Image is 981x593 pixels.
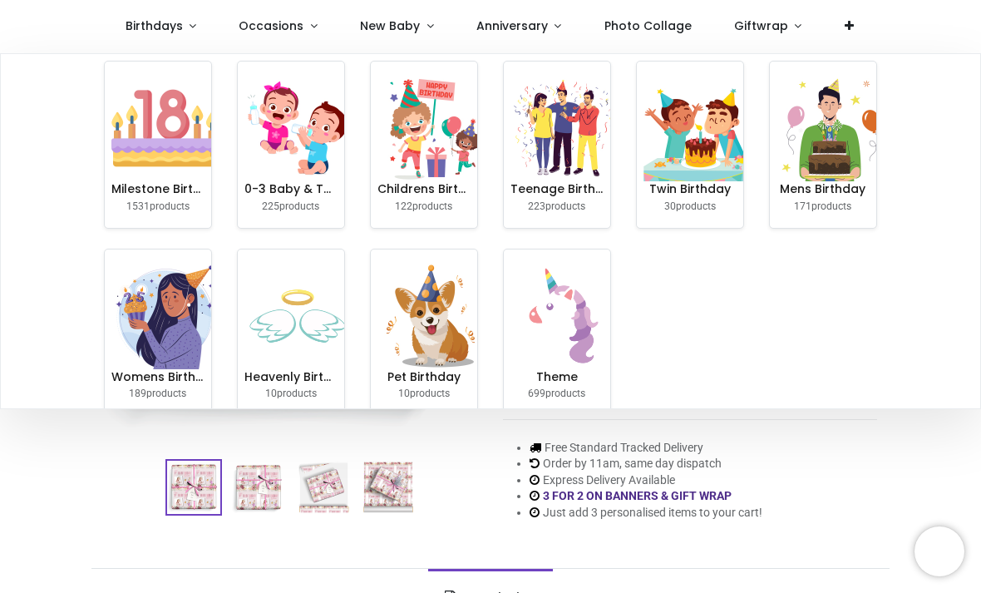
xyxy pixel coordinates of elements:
a: Mens Birthday 171products [770,62,876,227]
a: Teenage Birthday 223products [504,62,610,227]
h6: Mens Birthday [776,181,870,198]
li: Order by 11am, same day dispatch [530,456,762,472]
span: Occasions [239,17,303,34]
h6: Childrens Birthday [377,181,471,198]
span: 225 [262,200,279,212]
a: Twin Birthday 30products [637,62,743,227]
span: 10 [265,388,277,399]
img: image [377,263,484,369]
small: products [794,200,851,212]
img: image [776,75,883,181]
small: products [265,388,317,399]
span: 10 [398,388,410,399]
small: products [395,200,452,212]
img: image [643,75,750,181]
a: Childrens Birthday 122products [371,62,477,227]
small: products [664,200,716,212]
span: 1531 [126,200,150,212]
img: image [111,263,218,369]
img: image [244,263,351,369]
li: Express Delivery Available [530,472,762,489]
small: products [129,388,186,399]
h6: Teenage Birthday [510,181,604,198]
h6: Twin Birthday [643,181,737,198]
li: Free Standard Tracked Delivery [530,440,762,457]
span: 171 [794,200,811,212]
span: 223 [528,200,545,212]
img: Personalised Party Wrapping Paper - 1st Birthday Pink Rabbit - Upload Photo & Name [167,461,220,514]
small: products [528,200,585,212]
h6: Heavenly Birthday [244,369,338,386]
img: BN-02858-03 [297,461,350,514]
small: products [126,200,190,212]
h6: 0-3 Baby & Toddler Birthday [244,181,338,198]
a: Pet Birthday 10products [371,250,477,415]
span: 30 [664,200,676,212]
span: Birthdays [126,17,183,34]
span: 122 [395,200,412,212]
h6: Milestone Birthday [111,181,205,198]
h6: Pet Birthday [377,369,471,386]
h6: Womens Birthday [111,369,205,386]
img: BN-02858-04 [362,461,415,514]
span: Anniversary [476,17,548,34]
img: image [244,75,351,181]
img: image [111,75,218,181]
iframe: Brevo live chat [914,526,964,576]
a: 0-3 Baby & Toddler Birthday 225products [238,62,344,227]
a: Womens Birthday 189products [105,250,211,415]
img: image [510,75,617,181]
img: image [510,263,617,369]
h6: Theme [510,369,604,386]
small: products [262,200,319,212]
li: Just add 3 personalised items to your cart! [530,505,762,521]
a: Theme 699products [504,250,610,415]
a: Milestone Birthday 1531products [105,62,211,227]
img: image [377,75,484,181]
small: products [398,388,450,399]
a: Heavenly Birthday 10products [238,250,344,415]
span: 189 [129,388,146,399]
small: products [528,388,585,399]
span: New Baby [360,17,420,34]
span: Giftwrap [734,17,788,34]
span: 699 [528,388,545,399]
span: Photo Collage [604,17,692,34]
a: 3 FOR 2 ON BANNERS & GIFT WRAP [543,489,732,502]
img: BN-02858-02 [232,461,285,514]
